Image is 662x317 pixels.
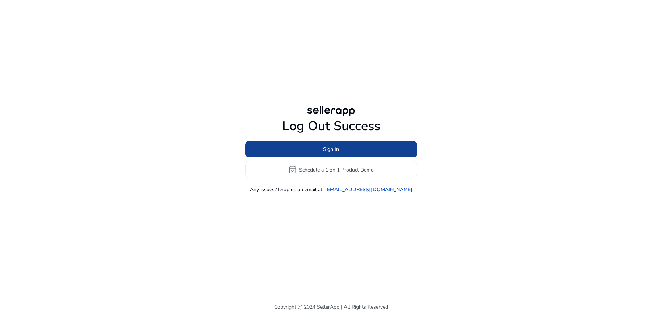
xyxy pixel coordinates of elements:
button: Sign In [245,141,417,157]
button: event_availableSchedule a 1 on 1 Product Demo [245,161,417,178]
a: [EMAIL_ADDRESS][DOMAIN_NAME] [325,186,412,193]
span: event_available [288,165,297,174]
span: Sign In [323,145,339,153]
p: Any issues? Drop us an email at [250,186,322,193]
h1: Log Out Success [245,118,417,134]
